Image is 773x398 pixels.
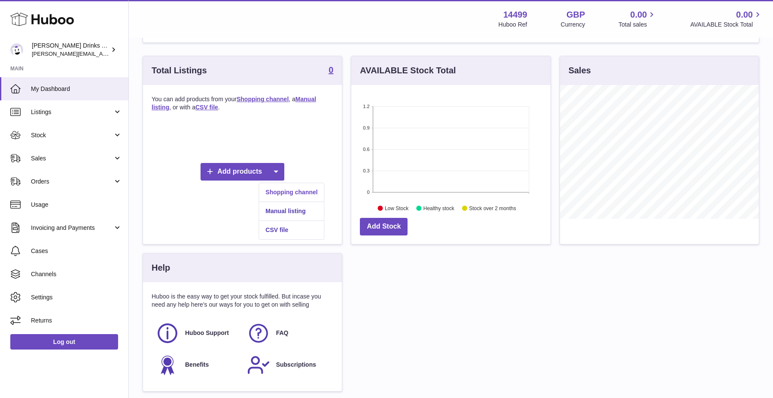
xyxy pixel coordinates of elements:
text: Low Stock [385,205,409,211]
a: 0.00 Total sales [618,9,657,29]
p: Huboo is the easy way to get your stock fulfilled. But incase you need any help here's our ways f... [152,292,333,309]
span: Returns [31,317,122,325]
a: Subscriptions [247,353,329,377]
span: My Dashboard [31,85,122,93]
a: Add Stock [360,218,408,235]
a: Manual listing [259,202,324,220]
span: Usage [31,201,122,209]
a: Shopping channel [259,183,324,202]
a: CSV file [195,104,218,111]
span: Benefits [185,361,209,369]
strong: 0 [329,66,333,74]
span: AVAILABLE Stock Total [690,21,763,29]
a: 0.00 AVAILABLE Stock Total [690,9,763,29]
span: 0.00 [630,9,647,21]
h3: Help [152,262,170,274]
text: Healthy stock [423,205,455,211]
div: [PERSON_NAME] Drinks LTD (t/a Zooz) [32,42,109,58]
span: Huboo Support [185,329,229,337]
a: Log out [10,334,118,350]
text: 0.9 [363,125,370,130]
span: 0.00 [736,9,753,21]
strong: 14499 [503,9,527,21]
text: Stock over 2 months [469,205,516,211]
a: Huboo Support [156,322,238,345]
div: Currency [561,21,585,29]
a: 0 [329,66,333,76]
span: Channels [31,270,122,278]
span: Settings [31,293,122,302]
span: Orders [31,178,113,186]
span: Subscriptions [276,361,316,369]
a: FAQ [247,322,329,345]
span: Sales [31,154,113,163]
text: 0.6 [363,147,370,152]
h3: Total Listings [152,65,207,76]
text: 0.3 [363,168,370,173]
a: Shopping channel [237,96,289,103]
span: FAQ [276,329,289,337]
span: Invoicing and Payments [31,224,113,232]
a: Manual listing [152,96,316,111]
a: CSV file [259,221,324,239]
span: Stock [31,131,113,139]
img: daniel@zoosdrinks.com [10,43,23,56]
a: Benefits [156,353,238,377]
span: Listings [31,108,113,116]
p: You can add products from your , a , or with a . [152,95,333,112]
text: 1.2 [363,104,370,109]
h3: Sales [569,65,591,76]
span: Total sales [618,21,657,29]
span: Cases [31,247,122,255]
text: 0 [367,190,370,195]
h3: AVAILABLE Stock Total [360,65,456,76]
span: [PERSON_NAME][EMAIL_ADDRESS][DOMAIN_NAME] [32,50,172,57]
strong: GBP [566,9,585,21]
div: Huboo Ref [499,21,527,29]
a: Add products [201,163,284,181]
